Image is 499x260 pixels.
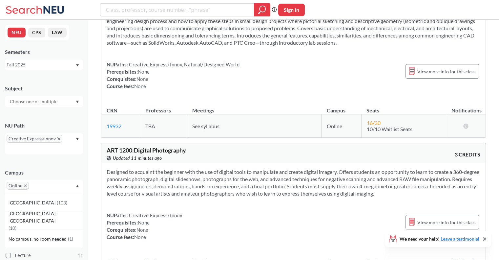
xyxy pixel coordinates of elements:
span: ( 10 ) [9,225,16,231]
div: Dropdown arrow [5,96,83,107]
span: None [134,234,146,240]
input: Choose one or multiple [7,98,62,106]
input: Class, professor, course number, "phrase" [105,4,249,15]
button: NEU [8,28,26,37]
label: Lecture [6,251,83,260]
div: NUPaths: Prerequisites: Corequisites: Course fees: [107,212,182,241]
span: None [134,83,146,89]
svg: Dropdown arrow [76,101,79,103]
span: View more info for this class [417,218,475,226]
span: ART 1200 : Digital Photography [107,147,186,154]
div: NUPaths: Prerequisites: Corequisites: Course fees: [107,61,239,90]
div: Campus [5,169,83,176]
button: LAW [48,28,67,37]
th: Notifications [447,100,486,114]
div: Subject [5,85,83,92]
span: None [138,220,150,225]
section: Designed to acquaint the beginner with the use of digital tools to manipulate and create digital ... [107,168,480,197]
a: Leave a testimonial [441,236,479,242]
span: ( 103 ) [57,200,67,205]
span: [GEOGRAPHIC_DATA] [9,199,57,206]
span: None [138,69,150,75]
div: Creative Express/InnovX to remove pillDropdown arrow [5,133,83,154]
span: Updated 11 minutes ago [113,154,162,162]
section: Offers students an opportunity to obtain basic engineering drafting and introductory design skill... [107,3,480,46]
span: OnlineX to remove pill [7,182,29,190]
span: See syllabus [192,123,219,129]
button: Sign In [278,4,305,16]
span: ( 1 ) [68,236,73,242]
svg: Dropdown arrow [76,64,79,67]
svg: X to remove pill [57,137,60,140]
div: CRN [107,107,117,114]
span: Creative Express/Innov, Natural/Designed World [128,61,239,67]
th: Meetings [187,100,322,114]
div: magnifying glass [254,3,270,16]
span: [GEOGRAPHIC_DATA], [GEOGRAPHIC_DATA] [9,210,83,225]
span: 10/10 Waitlist Seats [367,126,412,132]
span: 16 / 30 [367,120,381,126]
span: None [136,76,148,82]
svg: Dropdown arrow [76,185,79,187]
div: Fall 2025 [7,61,75,68]
svg: magnifying glass [258,5,266,14]
th: Campus [322,100,362,114]
div: NU Path [5,122,83,129]
td: TBA [140,114,187,138]
a: 19932 [107,123,121,129]
span: No campus, no room needed [9,235,68,243]
svg: Dropdown arrow [76,138,79,140]
div: OnlineX to remove pillDropdown arrow[GEOGRAPHIC_DATA](103)[GEOGRAPHIC_DATA], [GEOGRAPHIC_DATA](10... [5,180,83,194]
button: CPS [28,28,45,37]
span: 11 [78,252,83,259]
th: Seats [361,100,447,114]
svg: X to remove pill [24,184,27,187]
span: 3 CREDITS [455,151,480,158]
span: Creative Express/InnovX to remove pill [7,135,62,143]
span: Creative Express/Innov [128,212,182,218]
span: View more info for this class [417,67,475,76]
td: Online [322,114,362,138]
span: We need your help! [400,237,479,241]
div: Fall 2025Dropdown arrow [5,59,83,70]
div: Semesters [5,48,83,56]
span: None [136,227,148,233]
th: Professors [140,100,187,114]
